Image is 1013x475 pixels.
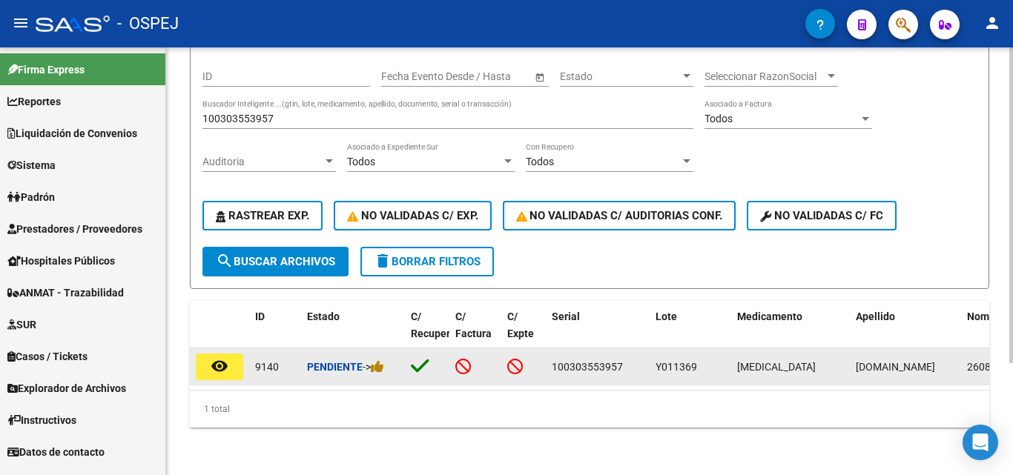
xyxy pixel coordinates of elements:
datatable-header-cell: Apellido [850,301,961,366]
span: Buscar Archivos [216,255,335,268]
button: Borrar Filtros [360,247,494,276]
mat-icon: search [216,252,234,270]
span: Padrón [7,189,55,205]
mat-icon: delete [374,252,392,270]
span: ANMAT - Trazabilidad [7,285,124,301]
datatable-header-cell: C/ Recupero [405,301,449,366]
div: 1 total [190,391,989,428]
span: Y011369 [656,361,697,373]
span: Reportes [7,93,61,110]
span: SUR [7,316,36,333]
span: Casos / Tickets [7,348,88,365]
button: Open calendar [532,69,547,84]
span: Serial [552,310,580,322]
span: Sistema [7,157,56,173]
button: No Validadas c/ Auditorias Conf. [503,201,736,230]
span: No Validadas c/ Auditorias Conf. [516,209,723,222]
datatable-header-cell: Medicamento [731,301,850,366]
span: Firma Express [7,62,85,78]
span: ID [255,310,265,322]
button: No validadas c/ FC [747,201,897,230]
input: End date [440,70,512,83]
strong: Pendiente [307,361,363,373]
span: Lote [656,310,677,322]
span: No validadas c/ FC [760,209,883,222]
span: Seleccionar RazonSocial [705,70,825,83]
span: Auditoria [202,156,323,168]
datatable-header-cell: C/ Factura [449,301,501,366]
button: No Validadas c/ Exp. [334,201,492,230]
datatable-header-cell: Serial [546,301,650,366]
span: Prestadores / Proveedores [7,221,142,237]
button: Buscar Archivos [202,247,349,276]
span: [MEDICAL_DATA] [737,361,816,373]
span: Borrar Filtros [374,255,481,268]
span: Nombre [967,310,1005,322]
span: Liquidación de Convenios [7,125,137,142]
span: Instructivos [7,412,76,428]
datatable-header-cell: C/ Expte [501,301,546,366]
span: No Validadas c/ Exp. [347,209,478,222]
span: Todos [705,113,733,124]
span: [DOMAIN_NAME] [856,361,935,373]
span: C/ Recupero [411,310,456,339]
mat-icon: person [983,14,1001,32]
span: Datos de contacto [7,444,105,460]
datatable-header-cell: Estado [301,301,405,366]
span: Todos [347,156,375,167]
datatable-header-cell: ID [249,301,301,366]
span: Estado [560,70,680,83]
span: C/ Expte [507,310,534,339]
span: C/ Factura [455,310,492,339]
span: Medicamento [737,310,802,322]
mat-icon: menu [12,14,30,32]
span: Todos [526,156,554,167]
span: 100303553957 [552,361,623,373]
div: Open Intercom Messenger [963,425,998,460]
button: Rastrear Exp. [202,201,323,230]
mat-icon: remove_red_eye [211,357,228,375]
span: -> [363,361,384,373]
span: Estado [307,310,340,322]
span: Rastrear Exp. [216,209,309,222]
span: - OSPEJ [117,7,179,40]
span: 9140 [255,361,279,373]
span: Hospitales Públicos [7,253,115,269]
input: Start date [381,70,427,83]
span: Apellido [856,310,895,322]
datatable-header-cell: Lote [650,301,731,366]
span: Explorador de Archivos [7,380,126,396]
